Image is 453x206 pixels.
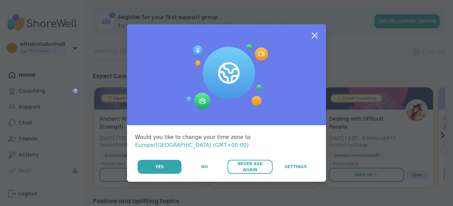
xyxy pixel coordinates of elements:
a: Settings [273,160,318,174]
span: Europe/[GEOGRAPHIC_DATA] (GMT+00:00) [135,142,249,148]
span: No [201,164,208,170]
span: Settings [285,164,307,170]
button: No [182,160,227,174]
button: Never Ask Again [227,160,272,174]
iframe: Spotlight [73,88,78,93]
div: Would you like to change your time zone to [135,133,318,149]
span: Never Ask Again [231,161,269,173]
img: Session Experience [185,44,268,109]
button: Yes [138,160,181,174]
span: Yes [155,164,164,170]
